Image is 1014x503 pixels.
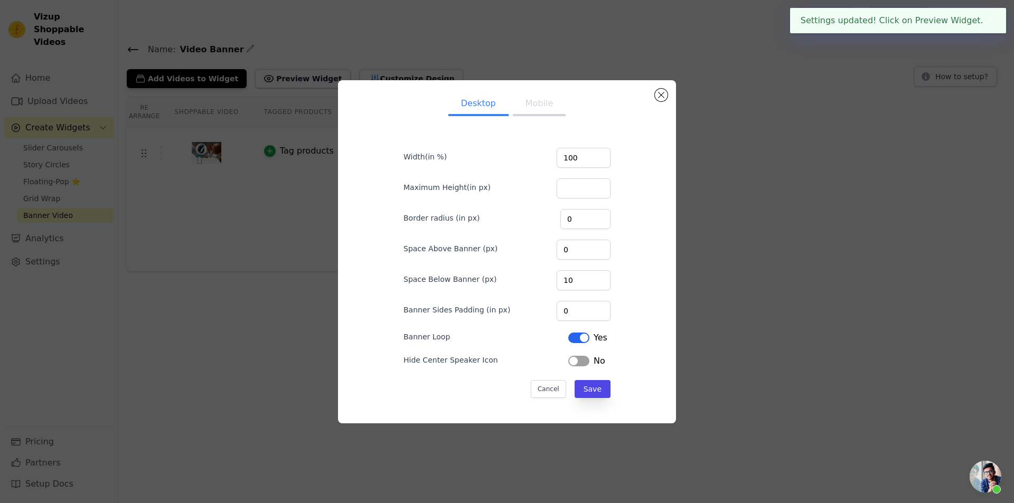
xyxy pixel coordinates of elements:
[403,243,497,254] label: Space Above Banner (px)
[970,461,1001,492] a: Open chat
[403,274,497,284] label: Space Below Banner (px)
[983,14,996,27] button: Close
[403,305,510,315] label: Banner Sides Padding (in px)
[403,213,480,223] label: Border radius (in px)
[403,331,450,342] label: Banner Loop
[448,93,509,116] button: Desktop
[594,355,605,367] span: No
[594,331,607,344] span: Yes
[403,355,498,365] label: Hide Center Speaker Icon
[575,380,611,398] button: Save
[513,93,566,116] button: Mobile
[531,380,566,398] button: Cancel
[655,89,668,101] button: Close modal
[790,8,1006,33] div: Settings updated! Click on Preview Widget.
[403,151,447,162] label: Width(in %)
[403,182,491,193] label: Maximum Height(in px)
